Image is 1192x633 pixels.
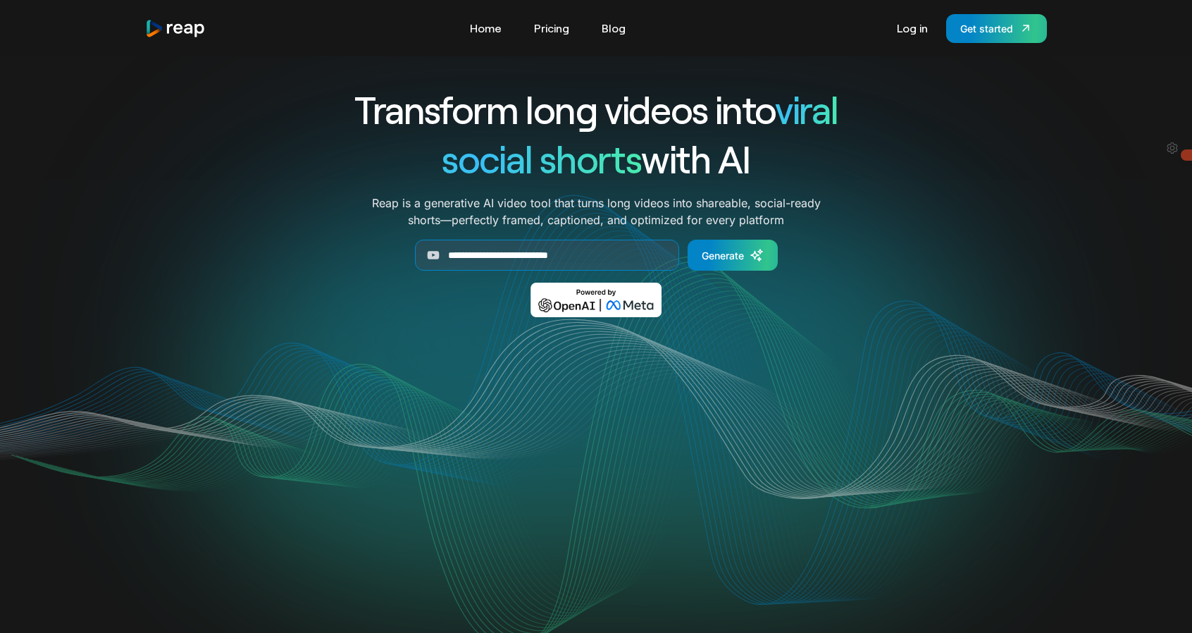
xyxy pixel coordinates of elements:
h1: with AI [303,134,889,183]
a: Blog [595,17,633,39]
a: Generate [688,240,778,271]
p: Reap is a generative AI video tool that turns long videos into shareable, social-ready shorts—per... [372,195,821,228]
img: Powered by OpenAI & Meta [530,283,662,317]
a: Log in [890,17,935,39]
a: home [145,19,206,38]
a: Get started [946,14,1047,43]
img: reap logo [145,19,206,38]
video: Your browser does not support the video tag. [313,338,880,622]
span: viral [775,86,838,132]
span: social shorts [442,135,641,181]
a: Pricing [527,17,576,39]
h1: Transform long videos into [303,85,889,134]
form: Generate Form [303,240,889,271]
a: Home [463,17,509,39]
div: Get started [960,21,1013,36]
div: Generate [702,248,744,263]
